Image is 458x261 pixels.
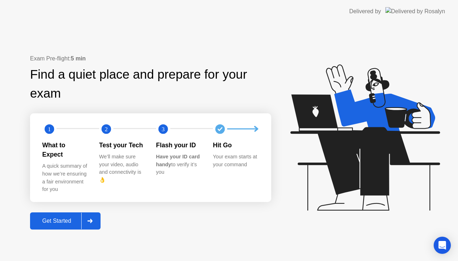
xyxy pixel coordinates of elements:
img: Delivered by Rosalyn [385,7,445,15]
button: Get Started [30,212,101,230]
b: 5 min [71,55,86,61]
div: Flash your ID [156,141,201,150]
div: Exam Pre-flight: [30,54,271,63]
div: We’ll make sure your video, audio and connectivity is 👌 [99,153,145,184]
div: Delivered by [349,7,381,16]
div: Test your Tech [99,141,145,150]
div: Your exam starts at your command [213,153,258,168]
div: A quick summary of how we’re ensuring a fair environment for you [42,162,88,193]
text: 1 [48,125,51,132]
text: 3 [162,125,165,132]
div: Hit Go [213,141,258,150]
b: Have your ID card handy [156,154,200,167]
div: Find a quiet place and prepare for your exam [30,65,271,103]
div: Get Started [32,218,81,224]
div: to verify it’s you [156,153,201,176]
div: Open Intercom Messenger [434,237,451,254]
div: What to Expect [42,141,88,159]
text: 2 [105,125,108,132]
